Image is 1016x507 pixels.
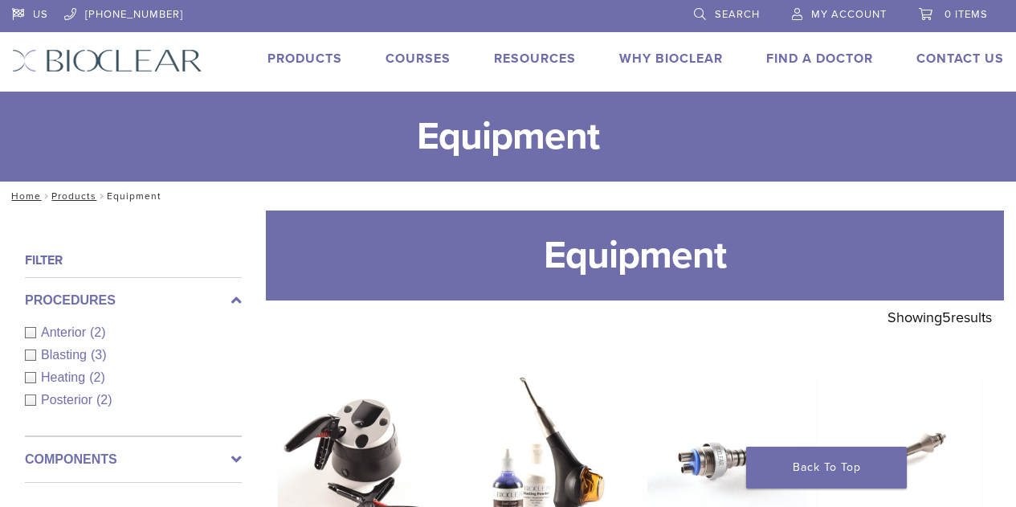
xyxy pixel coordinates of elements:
[766,51,873,67] a: Find A Doctor
[715,8,760,21] span: Search
[386,51,451,67] a: Courses
[41,393,96,407] span: Posterior
[12,49,202,72] img: Bioclear
[945,8,988,21] span: 0 items
[942,309,951,326] span: 5
[90,325,106,339] span: (2)
[41,192,51,200] span: /
[25,450,242,469] label: Components
[96,192,107,200] span: /
[494,51,576,67] a: Resources
[887,301,992,334] p: Showing results
[746,447,907,489] a: Back To Top
[96,393,112,407] span: (2)
[89,370,105,384] span: (2)
[25,251,242,270] h4: Filter
[41,325,90,339] span: Anterior
[811,8,887,21] span: My Account
[619,51,723,67] a: Why Bioclear
[51,190,96,202] a: Products
[916,51,1004,67] a: Contact Us
[41,348,91,362] span: Blasting
[41,370,89,384] span: Heating
[6,190,41,202] a: Home
[266,211,1004,301] h1: Equipment
[25,291,242,310] label: Procedures
[91,348,107,362] span: (3)
[267,51,342,67] a: Products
